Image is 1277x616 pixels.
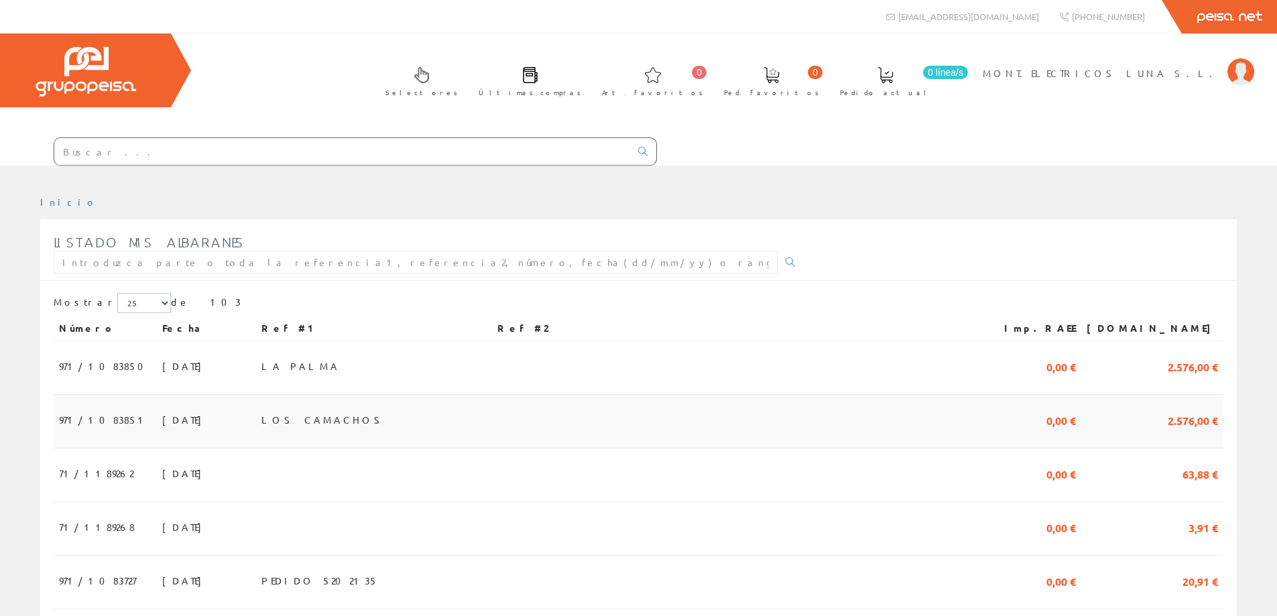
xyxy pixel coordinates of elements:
th: Fecha [157,316,256,341]
div: de 103 [54,293,1223,316]
select: Mostrar [117,293,171,313]
th: [DOMAIN_NAME] [1081,316,1223,341]
span: 0,00 € [1046,408,1076,431]
span: [DATE] [162,462,208,485]
span: LA PALMA [261,355,340,377]
span: 3,91 € [1189,515,1218,538]
span: 0 [692,66,707,79]
span: 971/1083851 [59,408,149,431]
a: Últimas compras [465,56,588,105]
a: Selectores [372,56,465,105]
a: Inicio [40,196,97,208]
span: [DATE] [162,569,208,592]
span: 0 [808,66,823,79]
span: LOS CAMACHOS [261,408,386,431]
input: Buscar ... [54,138,630,165]
span: 71/1189268 [59,515,135,538]
th: Imp.RAEE [981,316,1081,341]
span: 63,88 € [1182,462,1218,485]
span: Selectores [385,86,458,99]
img: Grupo Peisa [36,47,136,97]
span: 0,00 € [1046,515,1076,538]
span: [PHONE_NUMBER] [1072,11,1145,22]
span: [DATE] [162,515,208,538]
th: Ref #2 [492,316,981,341]
span: Últimas compras [479,86,581,99]
a: MONT.ELECTRICOS LUNA S.L. [983,56,1254,68]
span: Ped. favoritos [724,86,819,99]
span: Pedido actual [840,86,931,99]
span: PEDIDO 5202135 [261,569,378,592]
span: [DATE] [162,355,208,377]
span: [DATE] [162,408,208,431]
span: 0 línea/s [923,66,968,79]
th: Ref #1 [256,316,492,341]
span: 0,00 € [1046,355,1076,377]
span: 71/1189262 [59,462,133,485]
span: [EMAIL_ADDRESS][DOMAIN_NAME] [898,11,1039,22]
span: 0,00 € [1046,462,1076,485]
span: 2.576,00 € [1168,408,1218,431]
span: 971/1083850 [59,355,151,377]
span: 0,00 € [1046,569,1076,592]
th: Número [54,316,157,341]
span: Listado mis albaranes [54,234,245,250]
span: MONT.ELECTRICOS LUNA S.L. [983,66,1221,80]
label: Mostrar [54,293,171,313]
span: Art. favoritos [602,86,703,99]
span: 971/1083727 [59,569,136,592]
span: 20,91 € [1182,569,1218,592]
span: 2.576,00 € [1168,355,1218,377]
input: Introduzca parte o toda la referencia1, referencia2, número, fecha(dd/mm/yy) o rango de fechas(dd... [54,251,778,273]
